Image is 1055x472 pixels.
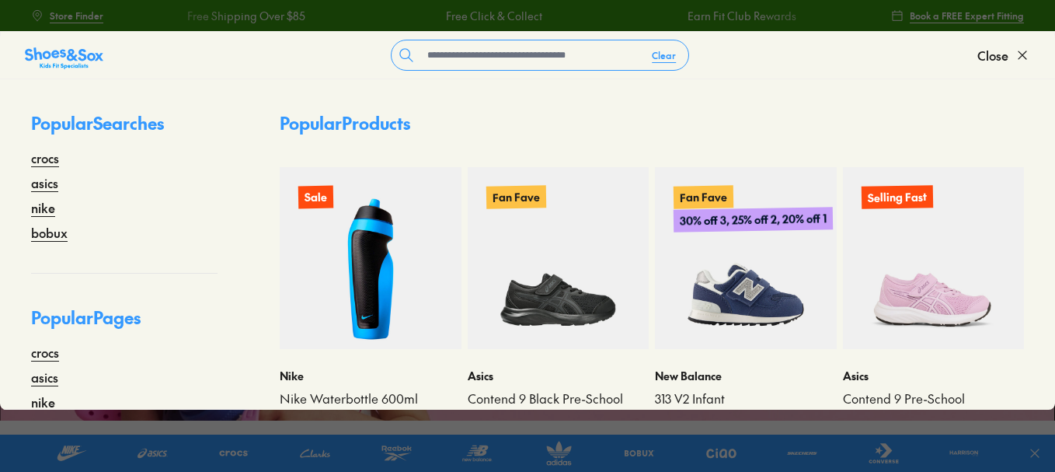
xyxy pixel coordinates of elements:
[843,167,1025,349] a: Selling Fast
[31,393,55,411] a: nike
[31,198,55,217] a: nike
[468,390,649,407] a: Contend 9 Black Pre-School
[639,41,688,69] button: Clear
[280,110,410,136] p: Popular Products
[910,9,1024,23] span: Book a FREE Expert Fitting
[50,9,103,23] span: Store Finder
[25,46,103,71] img: SNS_Logo_Responsive.svg
[31,173,58,192] a: asics
[280,368,461,384] p: Nike
[486,185,545,208] p: Fan Fave
[674,207,833,233] p: 30% off 3, 25% off 2, 20% off 1
[25,43,103,68] a: Shoes &amp; Sox
[861,185,932,209] p: Selling Fast
[280,390,461,407] a: Nike Waterbottle 600ml
[655,390,837,407] a: 313 V2 Infant
[977,46,1008,65] span: Close
[31,110,218,149] p: Popular Searches
[31,223,68,242] a: bobux
[31,343,59,362] a: crocs
[655,368,837,384] p: New Balance
[31,2,103,30] a: Store Finder
[31,305,218,343] p: Popular Pages
[186,8,305,24] a: Free Shipping Over $85
[688,8,796,24] a: Earn Fit Club Rewards
[655,167,837,349] a: Fan Fave30% off 3, 25% off 2, 20% off 1
[468,167,649,349] a: Fan Fave
[843,390,1025,407] a: Contend 9 Pre-School
[298,186,333,209] p: Sale
[31,149,59,167] a: crocs
[891,2,1024,30] a: Book a FREE Expert Fitting
[468,368,649,384] p: Asics
[843,368,1025,384] p: Asics
[977,38,1030,72] button: Close
[674,185,733,208] p: Fan Fave
[446,8,542,24] a: Free Click & Collect
[280,167,461,349] a: Sale
[31,368,58,386] a: asics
